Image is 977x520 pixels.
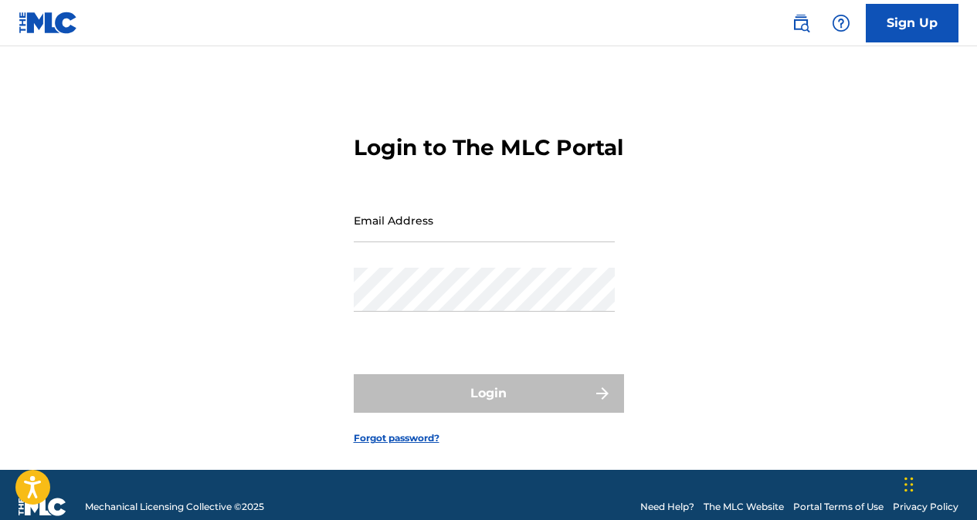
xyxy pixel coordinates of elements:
[793,500,884,514] a: Portal Terms of Use
[900,446,977,520] iframe: Chat Widget
[792,14,810,32] img: search
[640,500,694,514] a: Need Help?
[904,461,914,508] div: Drag
[19,498,66,516] img: logo
[893,500,958,514] a: Privacy Policy
[826,8,857,39] div: Help
[785,8,816,39] a: Public Search
[866,4,958,42] a: Sign Up
[704,500,784,514] a: The MLC Website
[354,134,623,161] h3: Login to The MLC Portal
[832,14,850,32] img: help
[19,12,78,34] img: MLC Logo
[354,431,439,445] a: Forgot password?
[85,500,264,514] span: Mechanical Licensing Collective © 2025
